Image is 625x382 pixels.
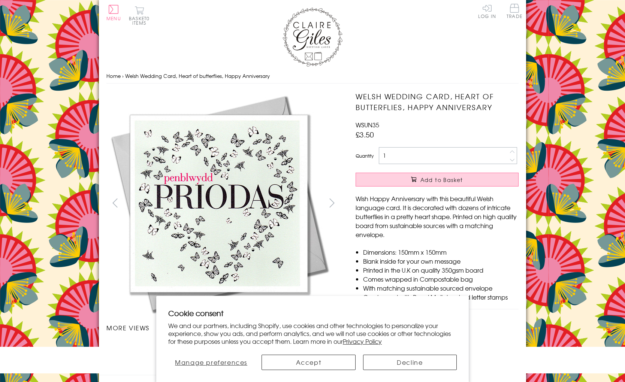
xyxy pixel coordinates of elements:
li: With matching sustainable sourced envelope [363,284,519,292]
button: Decline [363,355,457,370]
ul: Carousel Pagination [106,340,341,356]
span: Menu [106,15,121,22]
button: Add to Basket [356,173,519,187]
button: prev [106,194,123,211]
p: Wish Happy Anniversary with this beautiful Welsh language card. It is decorated with dozens of in... [356,194,519,239]
li: Comes wrapped in Compostable bag [363,275,519,284]
h2: Cookie consent [168,308,457,318]
h1: Welsh Wedding Card, Heart of butterflies, Happy Anniversary [356,91,519,113]
a: Home [106,72,121,79]
nav: breadcrumbs [106,69,519,84]
h3: More views [106,323,341,332]
a: Log In [478,4,496,18]
button: Manage preferences [168,355,254,370]
p: We and our partners, including Shopify, use cookies and other technologies to personalize your ex... [168,322,457,345]
img: Welsh Wedding Card, Heart of butterflies, Happy Anniversary [106,91,331,316]
img: Claire Giles Greetings Cards [283,7,342,67]
span: WSUN35 [356,120,379,129]
button: Accept [262,355,355,370]
li: Blank inside for your own message [363,257,519,266]
a: Trade [507,4,522,20]
span: › [122,72,124,79]
button: next [324,194,341,211]
span: £3.50 [356,129,374,140]
button: Menu [106,5,121,21]
span: Welsh Wedding Card, Heart of butterflies, Happy Anniversary [125,72,270,79]
span: Manage preferences [175,358,247,367]
li: Can be sent with Royal Mail standard letter stamps [363,292,519,301]
span: Add to Basket [420,176,463,184]
label: Quantity [356,152,374,159]
button: Basket0 items [129,6,150,25]
span: 0 items [132,15,150,26]
a: Privacy Policy [343,337,382,346]
li: Printed in the U.K on quality 350gsm board [363,266,519,275]
span: Trade [507,4,522,18]
li: Dimensions: 150mm x 150mm [363,248,519,257]
li: Carousel Page 1 (Current Slide) [106,340,165,356]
